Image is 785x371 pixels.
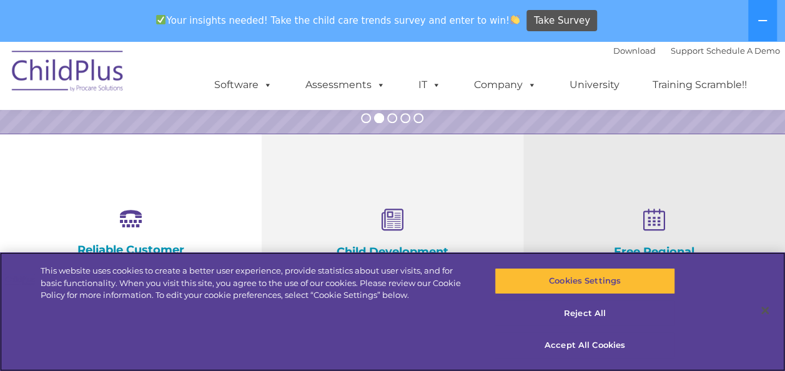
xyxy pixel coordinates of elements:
[510,15,520,24] img: 👏
[41,265,471,302] div: This website uses cookies to create a better user experience, provide statistics about user visit...
[324,245,461,286] h4: Child Development Assessments in ChildPlus
[495,332,675,359] button: Accept All Cookies
[613,46,656,56] a: Download
[406,72,453,97] a: IT
[174,134,227,143] span: Phone number
[706,46,780,56] a: Schedule A Demo
[202,72,285,97] a: Software
[151,8,525,32] span: Your insights needed! Take the child care trends survey and enter to win!
[6,42,131,104] img: ChildPlus by Procare Solutions
[640,72,759,97] a: Training Scramble!!
[751,297,779,324] button: Close
[526,10,597,32] a: Take Survey
[557,72,632,97] a: University
[293,72,398,97] a: Assessments
[462,72,549,97] a: Company
[156,15,165,24] img: ✅
[671,46,704,56] a: Support
[613,46,780,56] font: |
[62,243,199,270] h4: Reliable Customer Support
[174,82,212,92] span: Last name
[534,10,590,32] span: Take Survey
[495,300,675,327] button: Reject All
[586,245,723,272] h4: Free Regional Meetings
[495,268,675,294] button: Cookies Settings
